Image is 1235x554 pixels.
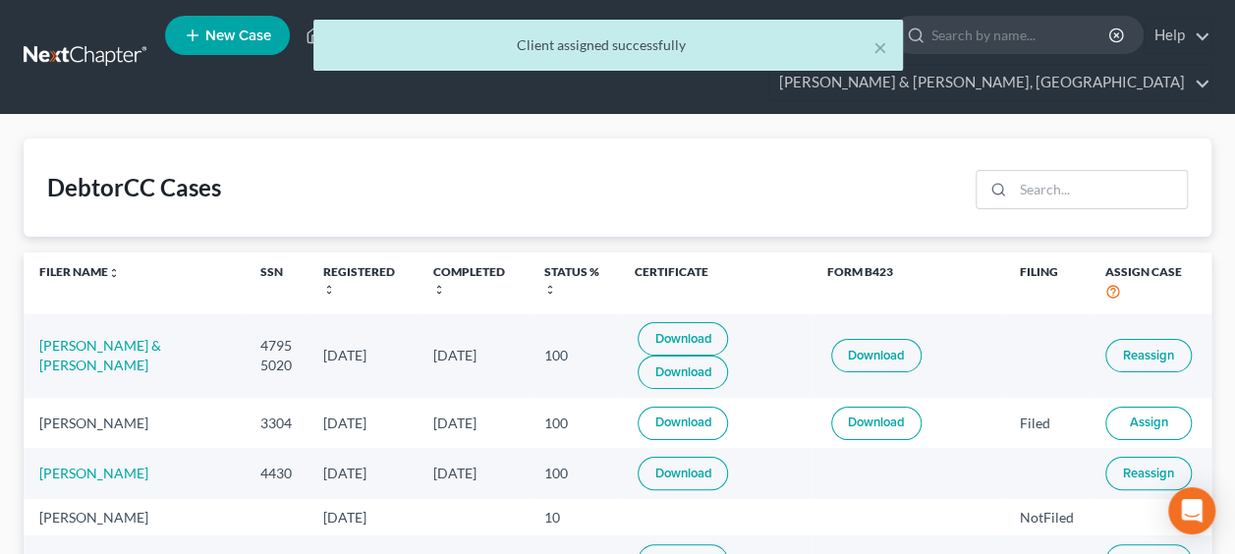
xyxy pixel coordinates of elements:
a: Download [638,407,728,440]
i: unfold_more [544,284,556,296]
th: SSN [245,252,308,314]
td: [DATE] [418,398,529,448]
td: [DATE] [308,499,419,535]
span: Reassign [1123,466,1174,481]
i: unfold_more [108,267,120,279]
th: Filing [1004,252,1090,314]
div: [PERSON_NAME] [39,508,229,527]
span: Reassign [1123,348,1174,363]
div: 4795 [260,336,292,356]
button: × [873,35,887,59]
td: [DATE] [308,314,419,398]
a: [PERSON_NAME] & [PERSON_NAME] [39,337,161,373]
th: Form B423 [812,252,1004,314]
a: Download [638,457,728,490]
a: Filer Nameunfold_more [39,264,120,279]
td: 100 [529,398,618,448]
div: Open Intercom Messenger [1168,487,1215,534]
a: [PERSON_NAME] [39,465,148,481]
div: Client assigned successfully [329,35,887,55]
div: 3304 [260,414,292,433]
a: Download [638,356,728,389]
i: unfold_more [433,284,445,296]
a: Registeredunfold_more [323,264,395,296]
span: Assign [1130,415,1168,430]
a: DebtorCC [657,18,768,53]
a: Help [1145,18,1210,53]
td: 10 [529,499,618,535]
input: Search... [1013,171,1187,208]
td: 100 [529,448,618,498]
i: unfold_more [323,284,335,296]
a: Home [296,18,379,53]
th: Certificate [618,252,811,314]
th: Assign Case [1090,252,1211,314]
div: Filed [1020,414,1074,433]
button: Assign [1105,407,1192,440]
td: [DATE] [308,398,419,448]
a: Directory Cases [507,18,657,53]
div: NotFiled [1020,508,1074,527]
a: Client Portal [379,18,507,53]
td: [DATE] [308,448,419,498]
div: [PERSON_NAME] [39,414,229,433]
div: DebtorCC Cases [47,172,221,203]
a: Status %unfold_more [544,264,599,296]
button: Reassign [1105,457,1192,490]
button: Reassign [1105,339,1192,372]
a: Download [638,322,728,356]
a: Completedunfold_more [433,264,505,296]
a: Download [831,407,922,440]
input: Search by name... [931,17,1111,53]
a: Download [831,339,922,372]
a: [PERSON_NAME] & [PERSON_NAME], [GEOGRAPHIC_DATA] [769,65,1210,100]
td: [DATE] [418,448,529,498]
td: 100 [529,314,618,398]
td: [DATE] [418,314,529,398]
div: 4430 [260,464,292,483]
div: 5020 [260,356,292,375]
